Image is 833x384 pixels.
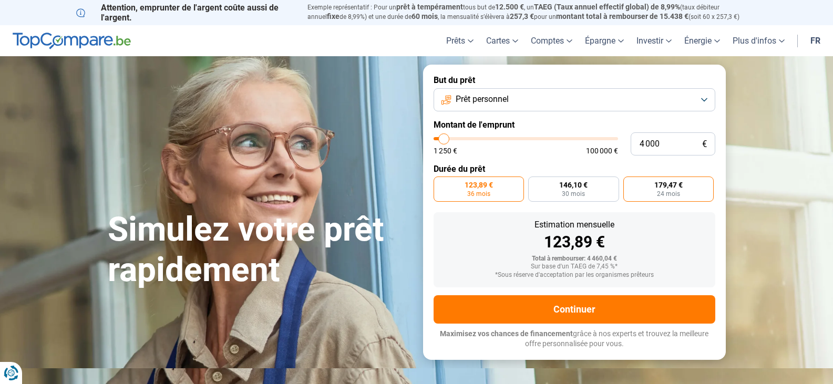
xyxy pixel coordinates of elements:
[630,25,678,56] a: Investir
[678,25,726,56] a: Énergie
[559,181,588,189] span: 146,10 €
[467,191,490,197] span: 36 mois
[412,12,438,20] span: 60 mois
[510,12,534,20] span: 257,3 €
[434,75,715,85] label: But du prêt
[327,12,340,20] span: fixe
[534,3,680,11] span: TAEG (Taux annuel effectif global) de 8,99%
[434,120,715,130] label: Montant de l'emprunt
[442,272,707,279] div: *Sous réserve d'acceptation par les organismes prêteurs
[465,181,493,189] span: 123,89 €
[726,25,791,56] a: Plus d'infos
[556,12,688,20] span: montant total à rembourser de 15.438 €
[586,147,618,154] span: 100 000 €
[804,25,827,56] a: fr
[562,191,585,197] span: 30 mois
[440,25,480,56] a: Prêts
[657,191,680,197] span: 24 mois
[442,263,707,271] div: Sur base d'un TAEG de 7,45 %*
[495,3,524,11] span: 12.500 €
[579,25,630,56] a: Épargne
[76,3,295,23] p: Attention, emprunter de l'argent coûte aussi de l'argent.
[702,140,707,149] span: €
[108,210,410,290] h1: Simulez votre prêt rapidement
[434,147,457,154] span: 1 250 €
[434,88,715,111] button: Prêt personnel
[307,3,757,22] p: Exemple représentatif : Pour un tous but de , un (taux débiteur annuel de 8,99%) et une durée de ...
[525,25,579,56] a: Comptes
[13,33,131,49] img: TopCompare
[434,164,715,174] label: Durée du prêt
[434,295,715,324] button: Continuer
[480,25,525,56] a: Cartes
[396,3,463,11] span: prêt à tempérament
[442,255,707,263] div: Total à rembourser: 4 460,04 €
[442,234,707,250] div: 123,89 €
[654,181,683,189] span: 179,47 €
[440,329,573,338] span: Maximisez vos chances de financement
[456,94,509,105] span: Prêt personnel
[442,221,707,229] div: Estimation mensuelle
[434,329,715,349] p: grâce à nos experts et trouvez la meilleure offre personnalisée pour vous.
